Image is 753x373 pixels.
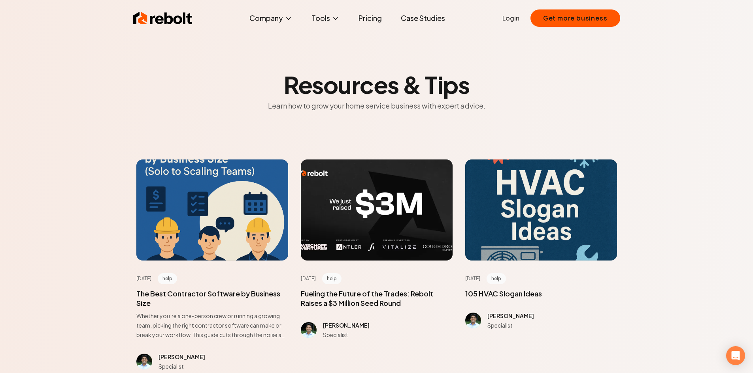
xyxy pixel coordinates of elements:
[244,99,510,112] p: Learn how to grow your home service business with expert advice.
[159,353,205,360] span: [PERSON_NAME]
[244,73,510,96] h2: Resources & Tips
[726,346,745,365] div: Open Intercom Messenger
[322,273,342,284] span: help
[158,273,177,284] span: help
[465,289,542,298] a: 105 HVAC Slogan Ideas
[305,10,346,26] button: Tools
[394,10,451,26] a: Case Studies
[487,312,534,319] span: [PERSON_NAME]
[465,276,480,282] time: [DATE]
[502,13,519,23] a: Login
[136,276,151,282] time: [DATE]
[243,10,299,26] button: Company
[530,9,620,27] button: Get more business
[352,10,388,26] a: Pricing
[301,276,316,282] time: [DATE]
[136,289,280,307] a: The Best Contractor Software by Business Size
[323,322,370,329] span: [PERSON_NAME]
[487,273,506,284] span: help
[133,10,192,26] img: Rebolt Logo
[301,289,433,307] a: Fueling the Future of the Trades: Rebolt Raises a $3 Million Seed Round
